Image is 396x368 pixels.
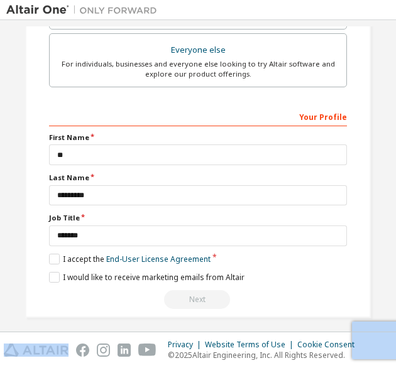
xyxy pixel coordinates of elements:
label: I accept the [49,254,211,264]
div: Select your account type to continue [49,290,347,309]
img: youtube.svg [138,344,157,357]
img: instagram.svg [97,344,110,357]
div: For individuals, businesses and everyone else looking to try Altair software and explore our prod... [57,59,339,79]
label: I would like to receive marketing emails from Altair [49,272,245,283]
a: End-User License Agreement [106,254,211,264]
img: Altair One [6,4,163,16]
p: © 2025 Altair Engineering, Inc. All Rights Reserved. [168,350,362,360]
label: Last Name [49,173,347,183]
div: Website Terms of Use [205,340,297,350]
div: Your Profile [49,106,347,126]
label: First Name [49,133,347,143]
img: facebook.svg [76,344,89,357]
img: linkedin.svg [118,344,131,357]
img: altair_logo.svg [4,344,69,357]
div: Privacy [168,340,205,350]
div: Everyone else [57,41,339,59]
div: Cookie Consent [297,340,362,350]
label: Job Title [49,213,347,223]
